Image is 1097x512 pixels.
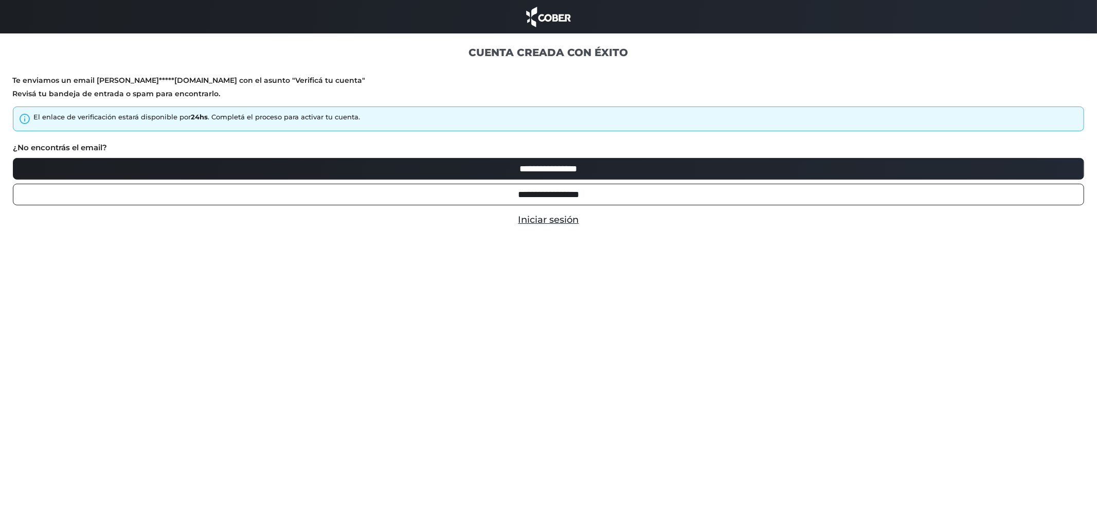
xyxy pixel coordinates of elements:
label: ¿No encontrás el email? [13,142,107,154]
strong: 24hs [191,113,208,121]
p: Revisá tu bandeja de entrada o spam para encontrarlo. [12,89,1085,99]
h1: CUENTA CREADA CON ÉXITO [12,46,1085,59]
div: El enlace de verificación estará disponible por . Completá el proceso para activar tu cuenta. [33,112,360,122]
a: Iniciar sesión [518,214,579,225]
img: cober_marca.png [524,5,574,28]
p: Te enviamos un email [PERSON_NAME]*****[DOMAIN_NAME] con el asunto "Verificá tu cuenta" [12,76,1085,85]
